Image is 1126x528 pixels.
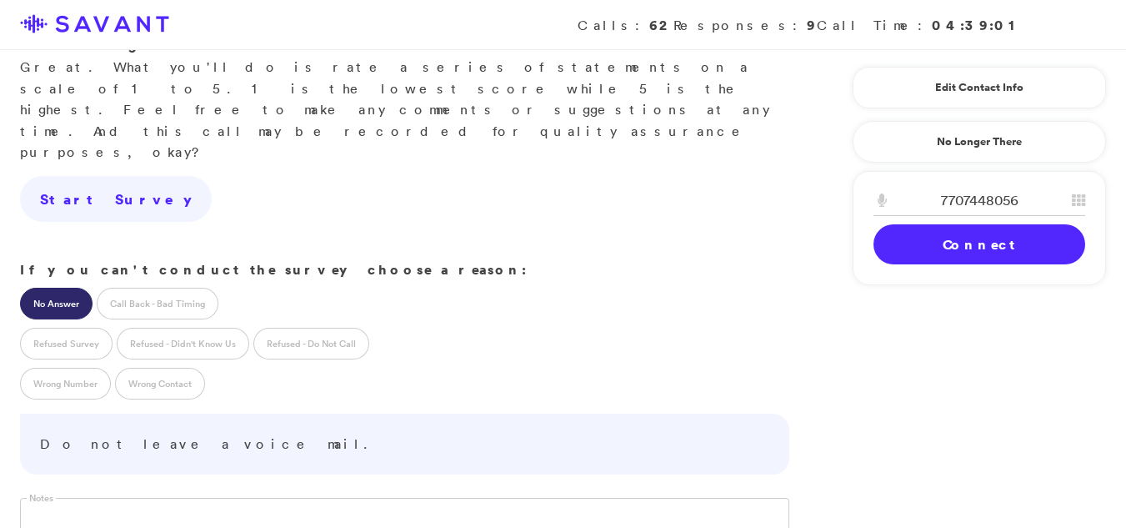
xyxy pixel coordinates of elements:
[20,176,212,223] a: Start Survey
[27,492,56,505] label: Notes
[253,328,369,360] label: Refused - Do Not Call
[20,288,93,319] label: No Answer
[20,328,113,360] label: Refused Survey
[20,35,789,163] p: Great. What you'll do is rate a series of statements on a scale of 1 to 5. 1 is the lowest score ...
[20,260,527,279] strong: If you can't conduct the survey choose a reason:
[873,74,1085,101] a: Edit Contact Info
[97,288,218,319] label: Call Back - Bad Timing
[853,121,1106,163] a: No Longer There
[873,224,1085,264] a: Connect
[117,328,249,360] label: Refused - Didn't Know Us
[40,434,769,455] p: Do not leave a voice mail.
[115,368,205,400] label: Wrong Contact
[932,16,1023,34] strong: 04:39:01
[649,16,673,34] strong: 62
[807,16,817,34] strong: 9
[20,368,111,400] label: Wrong Number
